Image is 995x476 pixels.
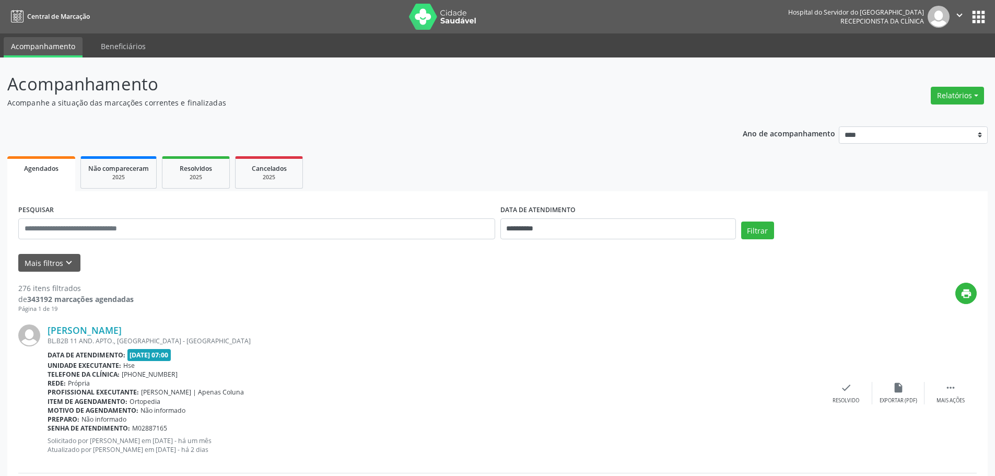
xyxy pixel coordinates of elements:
a: [PERSON_NAME] [48,324,122,336]
div: Exportar (PDF) [880,397,917,404]
i: check [840,382,852,393]
b: Item de agendamento: [48,397,127,406]
img: img [928,6,950,28]
div: Resolvido [833,397,859,404]
button: Filtrar [741,222,774,239]
div: 276 itens filtrados [18,283,134,294]
b: Senha de atendimento: [48,424,130,433]
p: Solicitado por [PERSON_NAME] em [DATE] - há um mês Atualizado por [PERSON_NAME] em [DATE] - há 2 ... [48,436,820,454]
span: [PHONE_NUMBER] [122,370,178,379]
span: Central de Marcação [27,12,90,21]
p: Ano de acompanhamento [743,126,835,140]
span: Não informado [81,415,126,424]
b: Profissional executante: [48,388,139,397]
button: print [955,283,977,304]
button:  [950,6,969,28]
span: Recepcionista da clínica [840,17,924,26]
b: Data de atendimento: [48,351,125,359]
b: Unidade executante: [48,361,121,370]
label: PESQUISAR [18,202,54,218]
span: Cancelados [252,164,287,173]
i: keyboard_arrow_down [63,257,75,269]
div: 2025 [170,173,222,181]
b: Motivo de agendamento: [48,406,138,415]
div: Mais ações [937,397,965,404]
i: insert_drive_file [893,382,904,393]
a: Beneficiários [93,37,153,55]
label: DATA DE ATENDIMENTO [500,202,576,218]
button: Relatórios [931,87,984,105]
span: Agendados [24,164,58,173]
span: Ortopedia [130,397,160,406]
div: 2025 [88,173,149,181]
a: Central de Marcação [7,8,90,25]
p: Acompanhamento [7,71,694,97]
div: Página 1 de 19 [18,305,134,314]
span: [DATE] 07:00 [127,349,171,361]
span: Hse [123,361,135,370]
span: [PERSON_NAME] | Apenas Coluna [141,388,244,397]
div: BL.B2B 11 AND. APTO., [GEOGRAPHIC_DATA] - [GEOGRAPHIC_DATA] [48,336,820,345]
i: print [961,288,972,299]
span: M02887165 [132,424,167,433]
span: Não informado [141,406,185,415]
span: Não compareceram [88,164,149,173]
span: Resolvidos [180,164,212,173]
span: Própria [68,379,90,388]
button: Mais filtroskeyboard_arrow_down [18,254,80,272]
img: img [18,324,40,346]
a: Acompanhamento [4,37,83,57]
strong: 343192 marcações agendadas [27,294,134,304]
div: 2025 [243,173,295,181]
div: Hospital do Servidor do [GEOGRAPHIC_DATA] [788,8,924,17]
p: Acompanhe a situação das marcações correntes e finalizadas [7,97,694,108]
b: Rede: [48,379,66,388]
div: de [18,294,134,305]
i:  [954,9,965,21]
b: Telefone da clínica: [48,370,120,379]
b: Preparo: [48,415,79,424]
button: apps [969,8,988,26]
i:  [945,382,956,393]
